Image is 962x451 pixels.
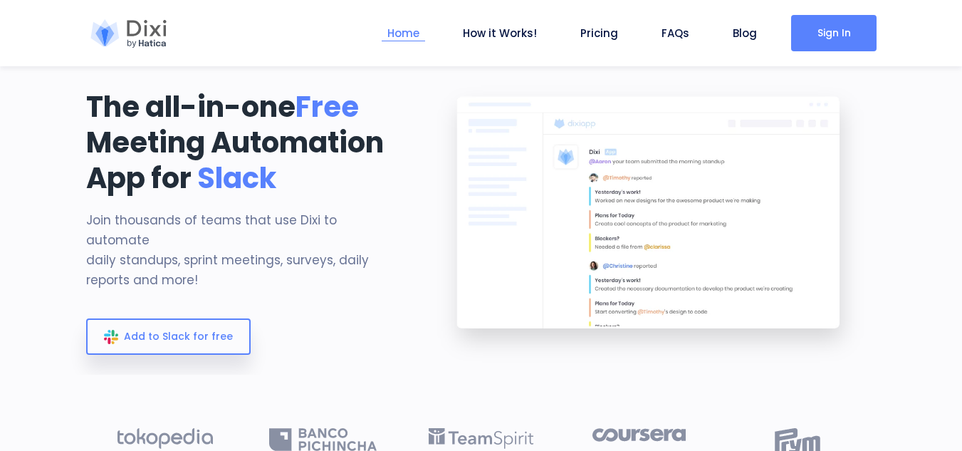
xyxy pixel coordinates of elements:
[104,330,118,344] img: slack_icon_color.svg
[86,89,403,196] h1: The all-in-one Meeting Automation App for
[457,25,543,41] a: How it Works!
[727,25,763,41] a: Blog
[382,25,425,41] a: Home
[296,87,359,127] span: Free
[424,73,877,375] img: landing-banner
[575,25,624,41] a: Pricing
[86,318,251,355] a: Add to Slack for free
[86,210,403,290] p: Join thousands of teams that use Dixi to automate daily standups, sprint meetings, surveys, daily...
[124,329,233,343] span: Add to Slack for free
[656,25,695,41] a: FAQs
[791,15,877,51] a: Sign In
[197,158,276,198] span: Slack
